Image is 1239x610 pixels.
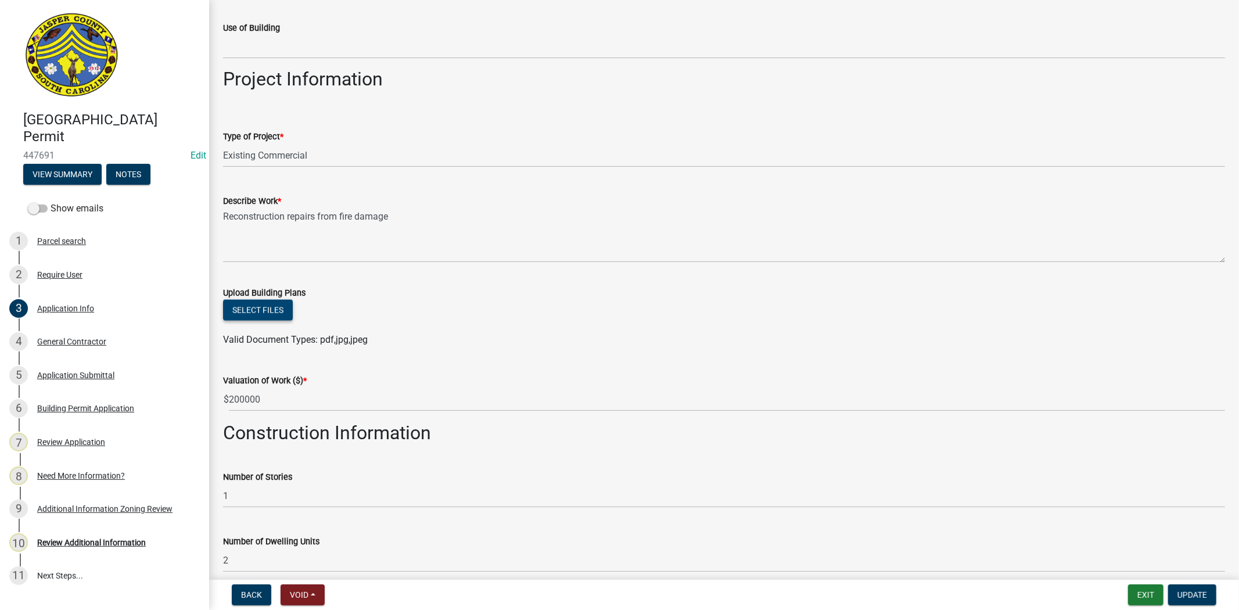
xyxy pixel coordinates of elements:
div: 10 [9,533,28,552]
label: Show emails [28,202,103,216]
span: Void [290,590,308,600]
div: Building Permit Application [37,404,134,412]
h2: Project Information [223,68,1225,90]
button: View Summary [23,164,102,185]
label: Upload Building Plans [223,289,306,297]
button: Exit [1128,584,1163,605]
button: Back [232,584,271,605]
div: General Contractor [37,338,106,346]
div: 5 [9,366,28,385]
div: 3 [9,299,28,318]
div: Review Application [37,438,105,446]
div: Parcel search [37,237,86,245]
div: 8 [9,467,28,485]
label: Type of Project [223,133,283,141]
div: 7 [9,433,28,451]
span: Back [241,590,262,600]
div: 4 [9,332,28,351]
div: 1 [9,232,28,250]
button: Update [1168,584,1216,605]
button: Select files [223,300,293,321]
button: Void [281,584,325,605]
label: Use of Building [223,24,280,33]
label: Number of Dwelling Units [223,538,319,546]
h2: Construction Information [223,422,1225,444]
div: 6 [9,399,28,418]
span: Update [1177,590,1207,600]
div: Application Info [37,304,94,313]
div: Need More Information? [37,472,125,480]
a: Edit [191,150,206,161]
div: 2 [9,265,28,284]
div: Require User [37,271,82,279]
wm-modal-confirm: Edit Application Number [191,150,206,161]
h4: [GEOGRAPHIC_DATA] Permit [23,112,200,145]
span: Valid Document Types: pdf,jpg,jpeg [223,334,368,345]
label: Valuation of Work ($) [223,377,307,385]
label: Number of Stories [223,473,292,482]
div: 9 [9,500,28,518]
wm-modal-confirm: Notes [106,170,150,180]
button: Notes [106,164,150,185]
span: $ [223,387,229,411]
wm-modal-confirm: Summary [23,170,102,180]
span: 447691 [23,150,186,161]
div: Review Additional Information [37,539,146,547]
div: Application Submittal [37,371,114,379]
img: Jasper County, South Carolina [23,12,120,99]
div: Additional Information Zoning Review [37,505,173,513]
div: 11 [9,566,28,585]
label: Describe Work [223,198,281,206]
